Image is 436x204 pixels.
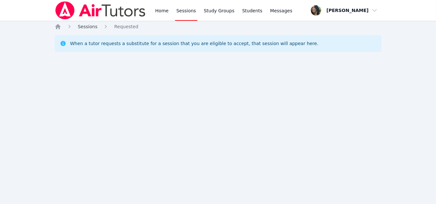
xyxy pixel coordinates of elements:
[114,23,138,30] a: Requested
[70,40,319,47] div: When a tutor requests a substitute for a session that you are eligible to accept, that session wi...
[55,1,146,19] img: Air Tutors
[114,24,138,29] span: Requested
[78,24,98,29] span: Sessions
[55,23,382,30] nav: Breadcrumb
[270,7,292,14] span: Messages
[78,23,98,30] a: Sessions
